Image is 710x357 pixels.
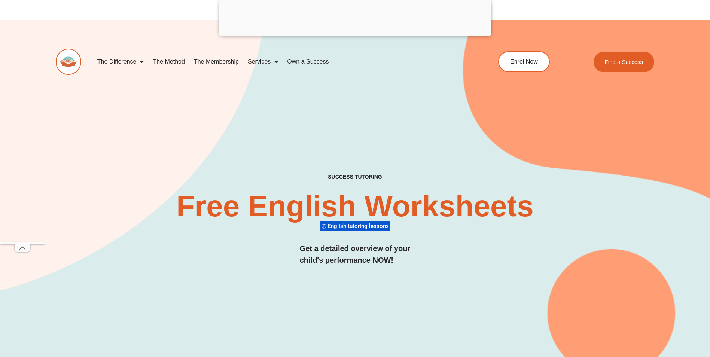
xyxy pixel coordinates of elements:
[498,51,550,72] a: Enrol Now
[93,53,149,70] a: The Difference
[266,174,444,180] h4: SUCCESS TUTORING​
[585,272,710,357] iframe: Chat Widget
[189,53,243,70] a: The Membership
[300,243,411,266] h3: Get a detailed overview of your child's performance NOW!
[283,53,333,70] a: Own a Success
[605,59,643,65] span: Find a Success
[93,53,464,70] nav: Menu
[320,221,390,231] div: English tutoring lessons
[594,52,655,72] a: Find a Success
[510,59,538,65] span: Enrol Now
[243,53,283,70] a: Services
[158,191,553,221] h2: Free English Worksheets​
[148,53,189,70] a: The Method
[328,223,391,229] span: English tutoring lessons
